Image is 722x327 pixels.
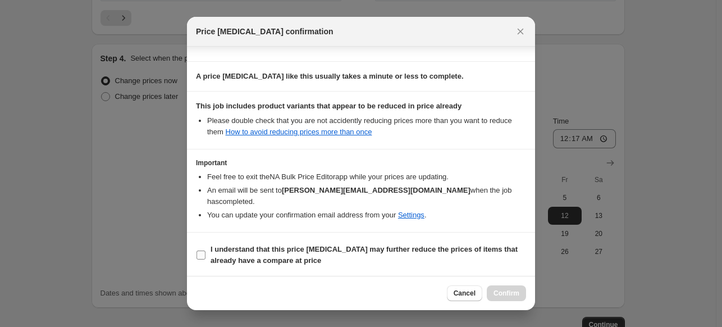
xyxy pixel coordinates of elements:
li: You can update your confirmation email address from your . [207,210,526,221]
span: Price [MEDICAL_DATA] confirmation [196,26,333,37]
a: Settings [398,211,424,219]
button: Close [513,24,528,39]
b: [PERSON_NAME][EMAIL_ADDRESS][DOMAIN_NAME] [282,186,470,194]
a: How to avoid reducing prices more than once [226,128,372,136]
li: Feel free to exit the NA Bulk Price Editor app while your prices are updating. [207,171,526,183]
b: A price [MEDICAL_DATA] like this usually takes a minute or less to complete. [196,72,464,80]
b: This job includes product variants that appear to be reduced in price already [196,102,461,110]
span: Cancel [454,289,476,298]
b: I understand that this price [MEDICAL_DATA] may further reduce the prices of items that already h... [211,245,518,265]
button: Cancel [447,285,482,301]
li: Please double check that you are not accidently reducing prices more than you want to reduce them [207,115,526,138]
h3: Important [196,158,526,167]
li: An email will be sent to when the job has completed . [207,185,526,207]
